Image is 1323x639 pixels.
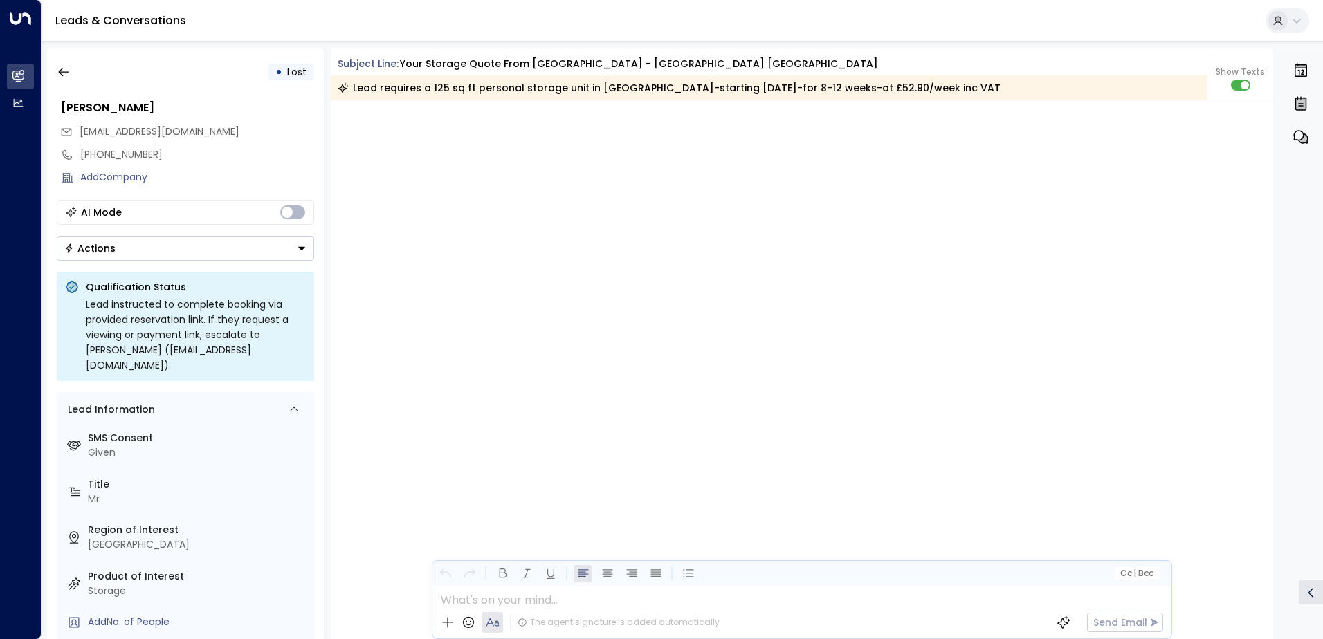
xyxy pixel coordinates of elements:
span: Show Texts [1216,66,1265,78]
div: Storage [88,584,309,598]
span: [EMAIL_ADDRESS][DOMAIN_NAME] [80,124,239,138]
div: Lead requires a 125 sq ft personal storage unit in [GEOGRAPHIC_DATA]-starting [DATE]-for 8-12 wee... [338,81,1001,95]
div: Button group with a nested menu [57,236,314,261]
label: Title [88,477,309,492]
div: AddNo. of People [88,615,309,629]
button: Undo [437,565,454,582]
button: Actions [57,236,314,261]
div: AddCompany [80,170,314,185]
a: Leads & Conversations [55,12,186,28]
div: Mr [88,492,309,506]
div: [PERSON_NAME] [61,100,314,116]
div: AI Mode [81,205,122,219]
div: • [275,59,282,84]
div: The agent signature is added automatically [518,616,720,629]
span: | [1133,568,1136,578]
label: SMS Consent [88,431,309,445]
div: Lead instructed to complete booking via provided reservation link. If they request a viewing or p... [86,297,306,373]
div: Given [88,445,309,460]
label: Region of Interest [88,523,309,537]
button: Cc|Bcc [1114,567,1158,580]
div: Your storage quote from [GEOGRAPHIC_DATA] - [GEOGRAPHIC_DATA] [GEOGRAPHIC_DATA] [400,57,878,71]
button: Redo [461,565,478,582]
div: [PHONE_NUMBER] [80,147,314,162]
span: simonpaulsheena@gmail.com [80,124,239,139]
p: Qualification Status [86,280,306,294]
span: Lost [287,65,307,79]
div: Actions [64,242,116,254]
label: Product of Interest [88,569,309,584]
span: Cc Bcc [1120,568,1153,578]
div: [GEOGRAPHIC_DATA] [88,537,309,552]
div: Lead Information [63,402,155,417]
span: Subject Line: [338,57,399,71]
